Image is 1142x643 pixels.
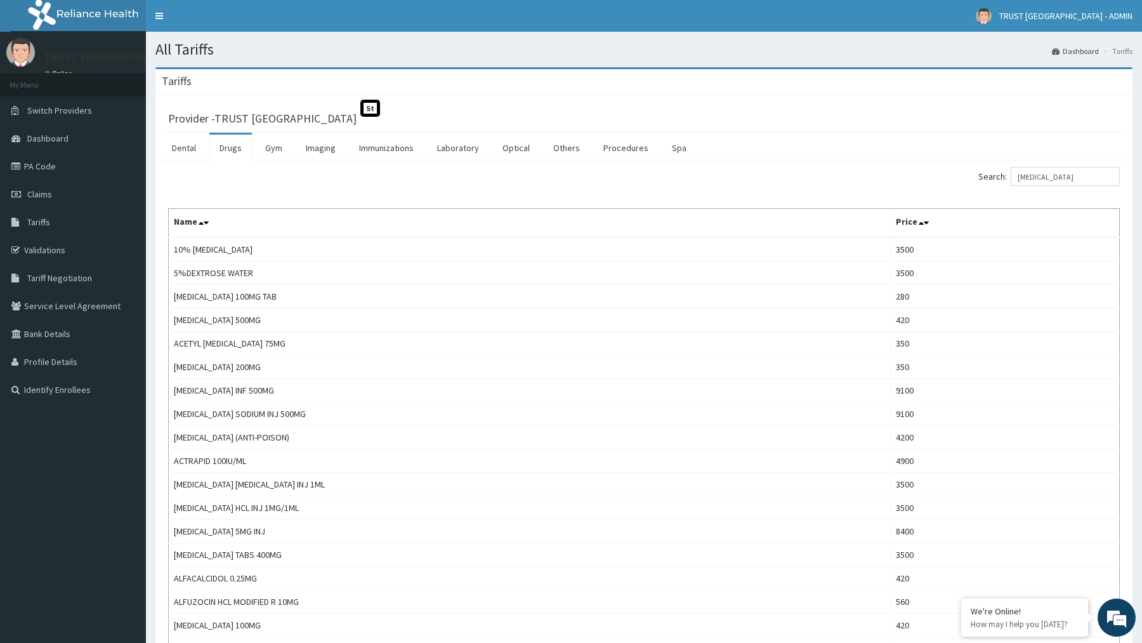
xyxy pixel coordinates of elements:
td: ALFACALCIDOL 0.25MG [169,567,891,590]
a: Spa [662,135,697,161]
td: 3500 [890,262,1119,285]
a: Optical [492,135,540,161]
td: [MEDICAL_DATA] INF 500MG [169,379,891,402]
td: 3500 [890,496,1119,520]
th: Price [890,209,1119,238]
td: 280 [890,285,1119,308]
a: Imaging [296,135,346,161]
span: Claims [27,189,52,200]
td: 9100 [890,402,1119,426]
a: Immunizations [349,135,424,161]
span: Dashboard [27,133,69,144]
span: Tariff Negotiation [27,272,92,284]
td: [MEDICAL_DATA] 500MG [169,308,891,332]
td: [MEDICAL_DATA] TABS 400MG [169,543,891,567]
td: 350 [890,332,1119,355]
span: St [360,100,380,117]
a: Procedures [593,135,659,161]
span: TRUST [GEOGRAPHIC_DATA] - ADMIN [999,10,1132,22]
img: User Image [976,8,992,24]
p: How may I help you today? [971,619,1079,630]
span: Tariffs [27,216,50,228]
label: Search: [978,167,1120,186]
td: 3500 [890,237,1119,262]
td: 9100 [890,379,1119,402]
span: Switch Providers [27,105,92,116]
a: Dashboard [1052,46,1099,56]
td: [MEDICAL_DATA] 5MG INJ [169,520,891,543]
a: Drugs [209,135,252,161]
td: 10% [MEDICAL_DATA] [169,237,891,262]
td: 420 [890,567,1119,590]
a: Others [543,135,590,161]
td: 4900 [890,449,1119,473]
td: [MEDICAL_DATA] 100MG TAB [169,285,891,308]
a: Dental [162,135,206,161]
a: Laboratory [427,135,489,161]
td: 350 [890,355,1119,379]
td: ACETYL [MEDICAL_DATA] 75MG [169,332,891,355]
h1: All Tariffs [155,41,1132,58]
td: [MEDICAL_DATA] [MEDICAL_DATA] INJ 1ML [169,473,891,496]
td: ALFUZOCIN HCL MODIFIED R 10MG [169,590,891,614]
td: 5%DEXTROSE WATER [169,262,891,285]
h3: Tariffs [162,76,192,87]
a: Gym [255,135,292,161]
td: 8400 [890,520,1119,543]
td: 420 [890,308,1119,332]
td: [MEDICAL_DATA] SODIUM INJ 500MG [169,402,891,426]
li: Tariffs [1100,46,1132,56]
td: ACTRAPID 100IU/ML [169,449,891,473]
td: 3500 [890,473,1119,496]
td: [MEDICAL_DATA] 100MG [169,614,891,637]
th: Name [169,209,891,238]
td: [MEDICAL_DATA] 200MG [169,355,891,379]
td: 560 [890,590,1119,614]
input: Search: [1011,167,1120,186]
h3: Provider - TRUST [GEOGRAPHIC_DATA] [168,113,357,124]
td: 420 [890,614,1119,637]
td: [MEDICAL_DATA] HCL INJ 1MG/1ML [169,496,891,520]
td: 3500 [890,543,1119,567]
td: 4200 [890,426,1119,449]
p: TRUST [GEOGRAPHIC_DATA] - ADMIN [44,51,226,63]
a: Online [44,69,75,78]
td: [MEDICAL_DATA] (ANTI-POISON) [169,426,891,449]
img: User Image [6,38,35,67]
div: We're Online! [971,606,1079,617]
